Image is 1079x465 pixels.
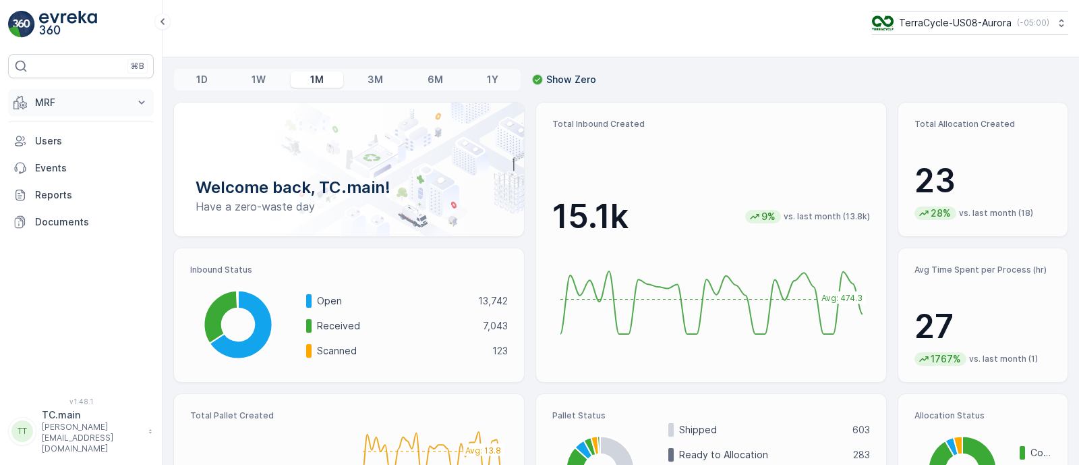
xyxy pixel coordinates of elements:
p: ⌘B [131,61,144,72]
a: Documents [8,209,154,236]
p: Reports [35,188,148,202]
p: Users [35,134,148,148]
p: Inbound Status [190,265,508,275]
p: Completed [1030,446,1051,460]
p: vs. last month (1) [969,354,1038,364]
p: MRF [35,96,127,109]
p: Total Inbound Created [552,119,870,130]
p: TC.main [42,408,142,422]
p: 15.1k [552,196,629,237]
p: Have a zero-waste day [196,198,502,215]
p: Shipped [679,423,844,437]
button: TTTC.main[PERSON_NAME][EMAIL_ADDRESS][DOMAIN_NAME] [8,408,154,454]
p: 1M [310,73,324,86]
img: logo_light-DOdMpM7g.png [39,11,97,38]
p: 9% [760,210,777,223]
p: 23 [914,161,1051,201]
a: Events [8,155,154,182]
p: 1767% [929,352,962,366]
p: Total Pallet Created [190,410,344,421]
button: MRF [8,89,154,116]
button: TerraCycle-US08-Aurora(-05:00) [872,11,1068,35]
p: Show Zero [546,73,596,86]
img: logo [8,11,35,38]
p: 13,742 [478,294,508,308]
p: Allocation Status [914,410,1051,421]
p: 1D [196,73,208,86]
p: Received [317,319,474,333]
p: Documents [35,215,148,229]
p: Open [317,294,469,308]
p: 6M [428,73,443,86]
p: 283 [853,448,870,462]
p: Scanned [317,344,484,358]
p: Welcome back, TC.main! [196,177,502,198]
img: image_ci7OI47.png [872,16,894,30]
p: Events [35,161,148,175]
p: 1W [252,73,266,86]
p: [PERSON_NAME][EMAIL_ADDRESS][DOMAIN_NAME] [42,422,142,454]
div: TT [11,420,33,442]
p: Avg Time Spent per Process (hr) [914,265,1051,275]
p: 3M [368,73,383,86]
p: 28% [929,207,952,220]
p: 27 [914,306,1051,347]
p: vs. last month (18) [959,208,1033,219]
p: Pallet Status [552,410,870,421]
p: 1Y [487,73,498,86]
p: 123 [492,344,508,358]
p: ( -05:00 ) [1017,18,1049,28]
a: Reports [8,182,154,209]
p: vs. last month (13.8k) [784,211,870,222]
span: v 1.48.1 [8,398,154,406]
p: 7,043 [483,319,508,333]
p: TerraCycle-US08-Aurora [899,16,1012,30]
p: 603 [852,423,870,437]
p: Total Allocation Created [914,119,1051,130]
a: Users [8,128,154,155]
p: Ready to Allocation [679,448,844,462]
